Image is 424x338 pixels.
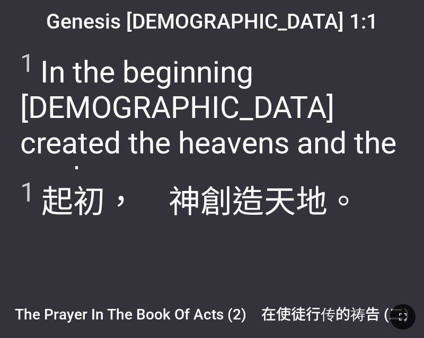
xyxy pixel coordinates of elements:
[20,49,404,196] span: In the beginning [DEMOGRAPHIC_DATA] created the heavens and the earth.
[46,10,378,34] span: Genesis [DEMOGRAPHIC_DATA] 1:1
[20,177,35,208] sup: 1
[200,183,359,221] wh430: 創造
[264,183,359,221] wh1254: 天
[296,183,359,221] wh8064: 地
[20,176,360,222] span: 起初
[105,183,359,221] wh7225: ， 神
[328,183,359,221] wh776: 。
[20,49,34,78] sup: 1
